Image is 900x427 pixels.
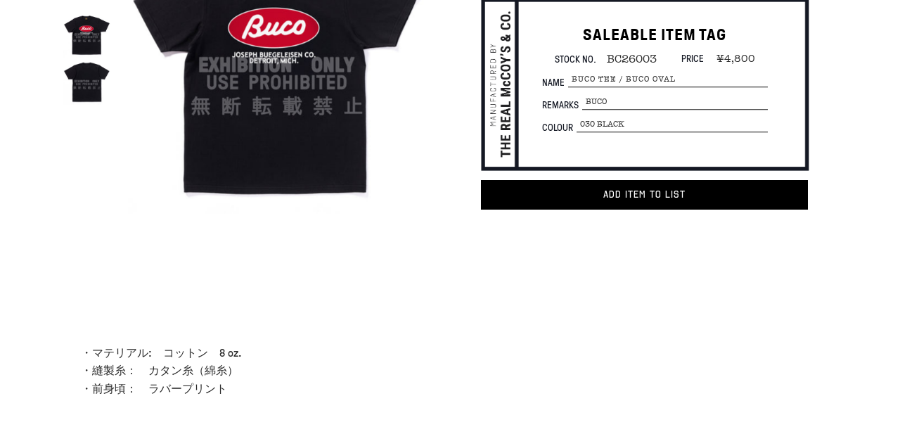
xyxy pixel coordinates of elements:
[582,94,768,110] span: Buco
[542,77,568,87] span: Name
[63,11,110,58] img: BUCO TEE / BUCO OVAL
[596,53,657,65] span: BC26003
[681,51,704,65] span: Price
[577,117,768,132] span: 030 BLACK
[542,100,582,110] span: Remarks
[542,25,768,46] h1: SALEABLE ITEM TAG
[542,123,577,133] span: Colour
[555,52,596,65] span: Stock No.
[603,189,686,200] span: Add item to List
[81,344,429,398] p: ・マテリアル: コットン 8 oz. ・縫製糸： カタン糸（綿糸） ・前身頃： ラバープリント
[481,180,808,210] button: Add item to List
[568,72,768,87] span: BUCO TEE / BUCO OVAL
[706,52,755,65] span: ¥4,800
[63,58,110,105] img: BUCO TEE / BUCO OVAL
